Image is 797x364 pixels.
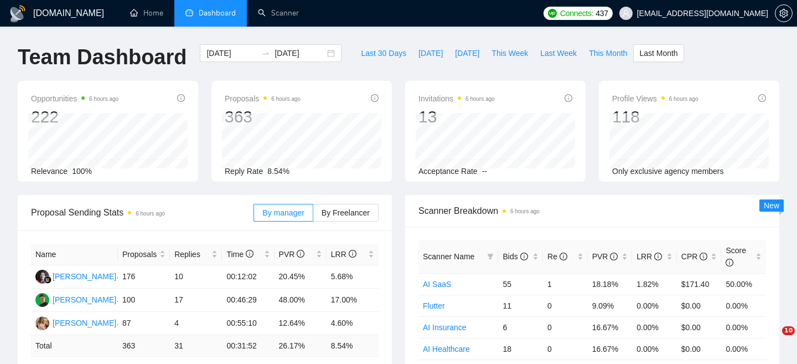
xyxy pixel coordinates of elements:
span: Invitations [418,92,495,105]
td: 4.60% [327,312,379,335]
button: setting [775,4,793,22]
span: info-circle [560,253,567,260]
span: By Freelancer [322,208,370,217]
time: 6 hours ago [669,96,698,102]
span: This Month [589,47,627,59]
span: This Week [491,47,528,59]
span: LRR [636,252,662,261]
span: CPR [681,252,707,261]
td: 48.00% [275,289,327,312]
time: 6 hours ago [510,208,540,214]
span: filter [487,253,494,260]
td: 0.00% [632,316,677,338]
span: 437 [596,7,608,19]
button: This Month [583,44,633,62]
button: Last Week [534,44,583,62]
img: MB [35,293,49,307]
th: Name [31,244,118,265]
span: -- [482,167,487,176]
td: $0.00 [677,338,722,360]
span: PVR [279,250,305,259]
span: Connects: [560,7,593,19]
span: Bids [503,252,527,261]
td: 18 [498,338,543,360]
button: This Week [485,44,534,62]
td: 17 [170,289,222,312]
a: AI SaaS [423,280,451,289]
a: AV[PERSON_NAME] [35,318,116,327]
div: 363 [225,106,301,127]
span: swap-right [261,49,270,58]
td: 0 [543,295,588,316]
button: [DATE] [412,44,449,62]
span: filter [485,248,496,265]
td: 16.67% [588,316,633,338]
td: 0.00% [721,295,766,316]
a: MB[PERSON_NAME] [35,295,116,304]
img: logo [9,5,27,23]
span: By manager [262,208,304,217]
span: info-circle [654,253,662,260]
span: [DATE] [418,47,443,59]
a: searchScanner [258,8,299,18]
td: $0.00 [677,316,722,338]
span: Time [226,250,253,259]
td: 0.00% [721,316,766,338]
td: 00:46:29 [222,289,274,312]
td: 12.64% [275,312,327,335]
td: 00:55:10 [222,312,274,335]
span: info-circle [610,253,618,260]
td: 0.00% [632,295,677,316]
time: 6 hours ago [89,96,118,102]
span: [DATE] [455,47,479,59]
td: 00:31:52 [222,335,274,357]
img: upwork-logo.png [548,9,557,18]
div: 13 [418,106,495,127]
span: New [764,201,779,210]
td: 4 [170,312,222,335]
th: Proposals [118,244,170,265]
span: info-circle [246,250,253,258]
a: SS[PERSON_NAME] [35,271,116,280]
span: user [622,9,630,17]
span: info-circle [758,94,766,102]
td: 00:12:02 [222,265,274,289]
div: 222 [31,106,118,127]
td: 0.00% [721,338,766,360]
a: setting [775,9,793,18]
div: 118 [612,106,698,127]
span: info-circle [371,94,379,102]
span: LRR [331,250,356,259]
span: Score [726,246,746,267]
img: gigradar-bm.png [44,276,51,284]
td: 11 [498,295,543,316]
span: Proposals [122,248,157,260]
a: AI Insurance [423,323,467,332]
span: Relevance [31,167,68,176]
td: 5.68% [327,265,379,289]
span: Last Month [639,47,677,59]
td: 31 [170,335,222,357]
td: 87 [118,312,170,335]
span: 8.54% [267,167,289,176]
span: dashboard [185,9,193,17]
td: $0.00 [677,295,722,316]
span: 10 [782,326,795,335]
td: 20.45% [275,265,327,289]
time: 6 hours ago [136,211,165,217]
td: 16.67% [588,338,633,360]
time: 6 hours ago [271,96,301,102]
button: Last 30 Days [355,44,412,62]
td: 1.82% [632,273,677,295]
td: $171.40 [677,273,722,295]
span: Dashboard [199,8,236,18]
span: Profile Views [612,92,698,105]
span: Scanner Name [423,252,474,261]
span: to [261,49,270,58]
span: setting [775,9,792,18]
span: info-circle [565,94,572,102]
td: 0.00% [632,338,677,360]
td: 26.17 % [275,335,327,357]
span: info-circle [520,253,528,260]
span: Last Week [540,47,577,59]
